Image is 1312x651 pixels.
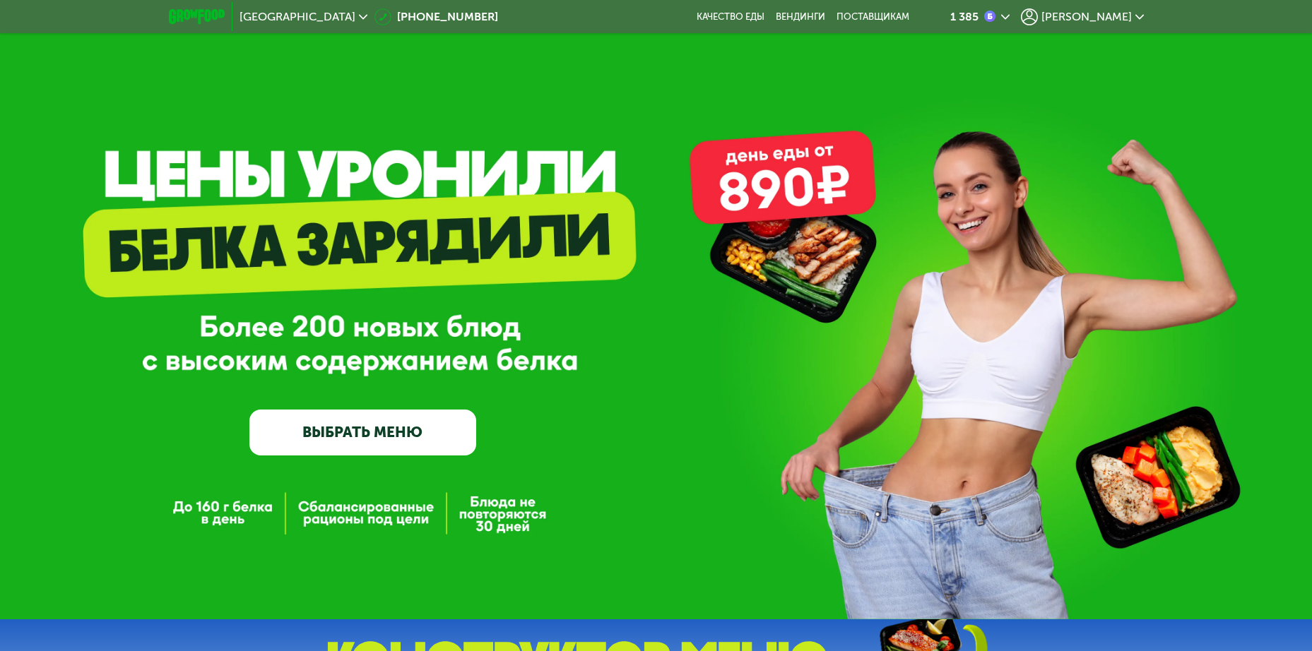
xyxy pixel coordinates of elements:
[1041,11,1132,23] span: [PERSON_NAME]
[837,11,909,23] div: поставщикам
[249,410,476,455] a: ВЫБРАТЬ МЕНЮ
[374,8,498,25] a: [PHONE_NUMBER]
[240,11,355,23] span: [GEOGRAPHIC_DATA]
[776,11,825,23] a: Вендинги
[697,11,764,23] a: Качество еды
[950,11,979,23] div: 1 385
